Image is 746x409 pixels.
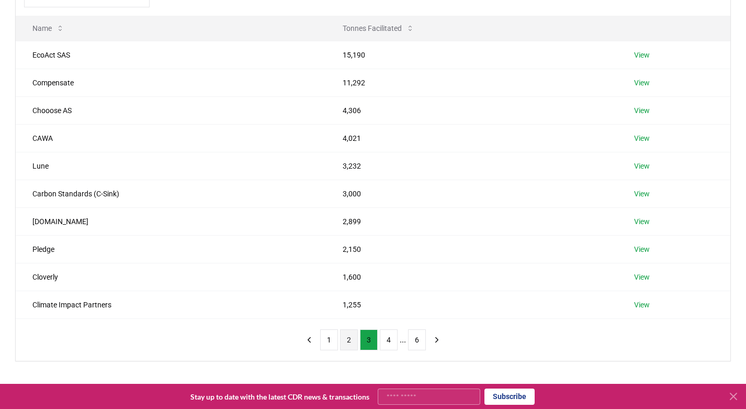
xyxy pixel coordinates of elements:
td: 2,899 [326,207,617,235]
td: 1,255 [326,291,617,318]
button: 3 [360,329,378,350]
td: Climate Impact Partners [16,291,326,318]
a: View [634,133,650,143]
td: 4,021 [326,124,617,152]
a: View [634,272,650,282]
td: Lune [16,152,326,180]
a: View [634,161,650,171]
td: [DOMAIN_NAME] [16,207,326,235]
a: View [634,216,650,227]
a: View [634,300,650,310]
td: Chooose AS [16,96,326,124]
td: 1,600 [326,263,617,291]
td: Compensate [16,69,326,96]
td: Cloverly [16,263,326,291]
button: previous page [300,329,318,350]
a: View [634,78,650,88]
td: 11,292 [326,69,617,96]
a: View [634,189,650,199]
td: 4,306 [326,96,617,124]
button: Tonnes Facilitated [334,18,423,39]
td: EcoAct SAS [16,41,326,69]
td: CAWA [16,124,326,152]
td: 2,150 [326,235,617,263]
td: Carbon Standards (C-Sink) [16,180,326,207]
button: Name [24,18,73,39]
button: 1 [320,329,338,350]
td: Pledge [16,235,326,263]
button: 2 [340,329,358,350]
td: 3,232 [326,152,617,180]
li: ... [400,334,406,346]
td: 15,190 [326,41,617,69]
button: next page [428,329,446,350]
a: View [634,105,650,116]
button: 6 [408,329,426,350]
a: View [634,50,650,60]
td: 3,000 [326,180,617,207]
a: View [634,244,650,255]
button: 4 [380,329,398,350]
